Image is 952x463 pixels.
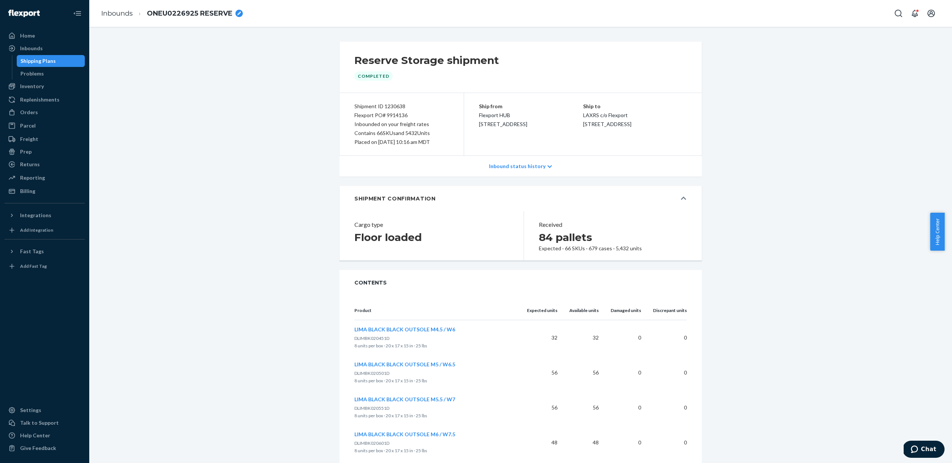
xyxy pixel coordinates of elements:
span: [STREET_ADDRESS] [583,121,631,127]
div: Fast Tags [20,248,44,255]
span: LIMA BLACK BLACK OUTSOLE M5.5 / W7 [354,396,455,402]
div: Add Integration [20,227,53,233]
header: Cargo type [354,220,503,229]
p: Inbound status history [489,163,546,170]
p: Ship to [583,102,687,111]
td: 0 [605,355,647,390]
div: Freight [20,135,38,143]
p: Expected units [527,307,557,314]
td: 0 [605,425,647,460]
div: Returns [20,161,40,168]
a: Settings [4,404,85,416]
a: Inbounds [4,42,85,54]
p: Ship from [479,102,583,111]
div: Inventory [20,83,44,90]
div: Expected · 66 SKUs · 679 cases · 5,432 units [539,245,687,251]
div: Completed [354,71,393,81]
button: Talk to Support [4,417,85,429]
a: Parcel [4,120,85,132]
p: Damaged units [611,307,641,314]
a: Orders [4,106,85,118]
td: 56 [563,355,605,390]
a: Shipping Plans [17,55,85,67]
a: Replenishments [4,94,85,106]
div: Integrations [20,212,51,219]
a: Add Integration [4,224,85,236]
button: Help Center [930,213,945,251]
a: Add Fast Tag [4,260,85,272]
button: SHIPMENT CONFIRMATION [340,186,702,211]
td: 48 [563,425,605,460]
div: Give Feedback [20,444,56,452]
div: Help Center [20,432,50,439]
p: 8 units per box · 20 x 17 x 15 in · 25 lbs [354,377,515,385]
span: Flexport HUB [STREET_ADDRESS] [479,112,527,127]
button: Integrations [4,209,85,221]
h5: SHIPMENT CONFIRMATION [354,195,436,202]
div: Settings [20,406,41,414]
div: Orders [20,109,38,116]
button: LIMA BLACK BLACK OUTSOLE M5 / W6.5 [354,361,455,368]
td: 32 [563,320,605,356]
div: Inbounded on your freight rates [354,120,449,129]
p: 8 units per box · 20 x 17 x 15 in · 25 lbs [354,342,515,350]
span: LIMA BLACK BLACK OUTSOLE M5 / W6.5 [354,361,455,367]
span: LIMA BLACK BLACK OUTSOLE M6 / W7.5 [354,431,455,437]
div: Prep [20,148,32,155]
a: Freight [4,133,85,145]
iframe: Opens a widget where you can chat to one of our agents [904,441,945,459]
div: Billing [20,187,35,195]
button: Open notifications [907,6,922,21]
h2: Reserve Storage shipment [354,54,499,67]
div: Talk to Support [20,419,59,427]
div: Reporting [20,174,45,181]
a: Inbounds [101,9,133,17]
a: Billing [4,185,85,197]
td: 48 [521,425,563,460]
button: LIMA BLACK BLACK OUTSOLE M4.5 / W6 [354,326,455,333]
td: 56 [521,390,563,425]
td: 0 [605,390,647,425]
p: 8 units per box · 20 x 17 x 15 in · 25 lbs [354,447,515,454]
button: LIMA BLACK BLACK OUTSOLE M6 / W7.5 [354,431,455,438]
header: Received [539,220,687,229]
p: LAXRS c/o Flexport [583,111,687,120]
span: ONEU0226925 RESERVE [147,9,232,19]
td: 56 [521,355,563,390]
td: 0 [647,320,687,356]
div: Contains 66 SKUs and 5432 Units [354,129,449,138]
button: LIMA BLACK BLACK OUTSOLE M5.5 / W7 [354,396,455,403]
span: DLIMBK020501D [354,370,389,376]
div: Parcel [20,122,36,129]
td: 56 [563,390,605,425]
p: Product [354,307,515,314]
button: Close Navigation [70,6,85,21]
div: Shipping Plans [20,57,56,65]
h2: Floor loaded [354,231,503,244]
img: Flexport logo [8,10,40,17]
div: Inbounds [20,45,43,52]
a: Problems [17,68,85,80]
span: CONTENTS [354,279,687,286]
div: Home [20,32,35,39]
div: Add Fast Tag [20,263,47,269]
div: Flexport PO# 9914136 [354,111,449,120]
div: Placed on [DATE] 10:16 am MDT [354,138,449,147]
button: Give Feedback [4,442,85,454]
span: DLIMBK020451D [354,335,389,341]
ol: breadcrumbs [95,3,249,25]
p: Available units [569,307,599,314]
td: 0 [647,355,687,390]
a: Returns [4,158,85,170]
a: Help Center [4,430,85,441]
span: DLIMBK020551D [354,405,389,411]
td: 32 [521,320,563,356]
td: 0 [605,320,647,356]
span: DLIMBK020601D [354,440,389,446]
button: Open account menu [924,6,939,21]
button: Fast Tags [4,245,85,257]
td: 0 [647,425,687,460]
p: Discrepant units [653,307,687,314]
